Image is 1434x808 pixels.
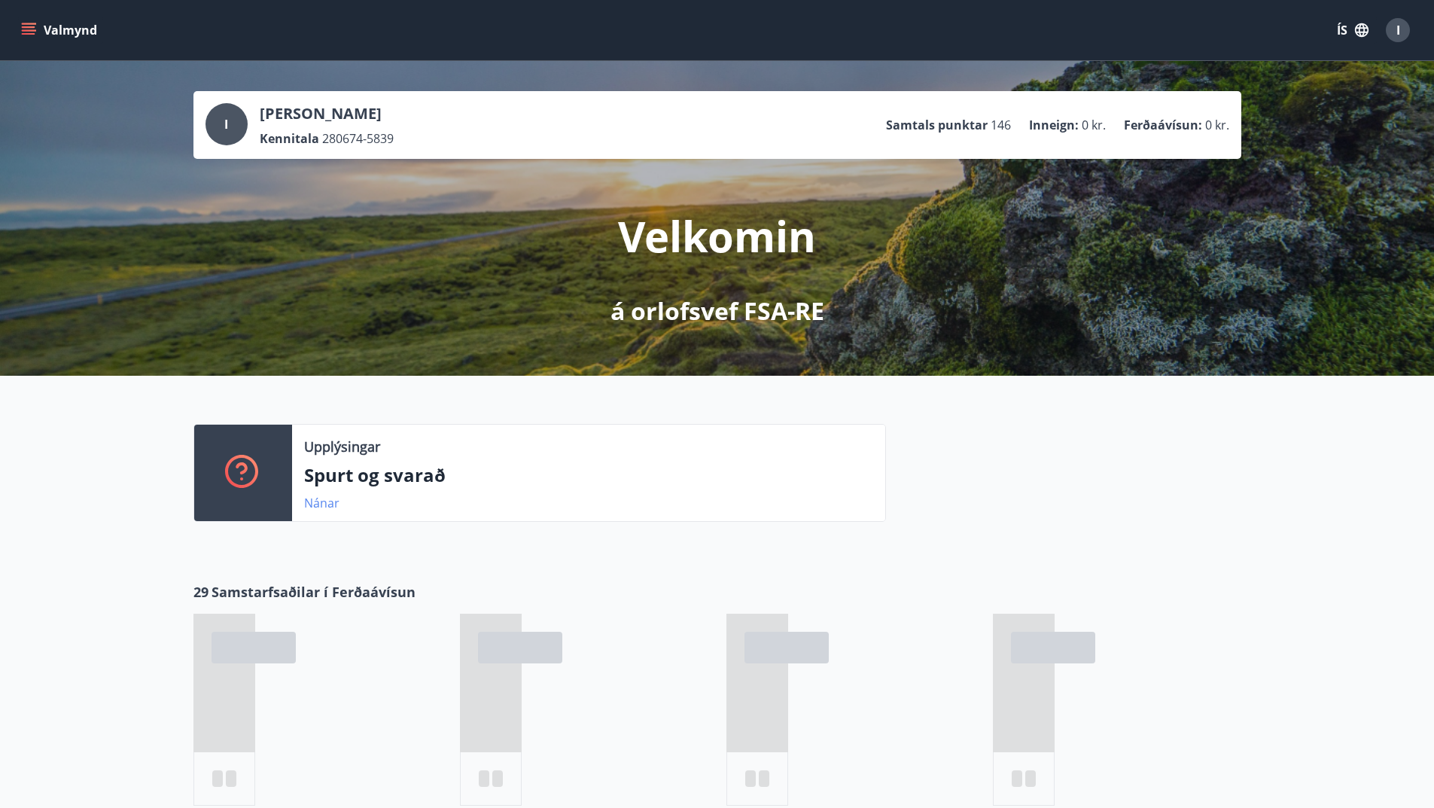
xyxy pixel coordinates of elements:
span: 146 [991,117,1011,133]
span: 29 [193,582,209,602]
button: I [1380,12,1416,48]
span: I [1396,22,1400,38]
p: [PERSON_NAME] [260,103,394,124]
span: 280674-5839 [322,130,394,147]
p: Samtals punktar [886,117,988,133]
span: I [224,116,228,133]
p: Ferðaávísun : [1124,117,1202,133]
button: ÍS [1329,17,1377,44]
p: Upplýsingar [304,437,380,456]
span: 0 kr. [1082,117,1106,133]
p: Kennitala [260,130,319,147]
span: Samstarfsaðilar í Ferðaávísun [212,582,416,602]
p: Inneign : [1029,117,1079,133]
span: 0 kr. [1205,117,1229,133]
button: menu [18,17,103,44]
p: á orlofsvef FSA-RE [610,294,824,328]
p: Spurt og svarað [304,462,873,488]
a: Nánar [304,495,339,511]
p: Velkomin [618,207,816,264]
